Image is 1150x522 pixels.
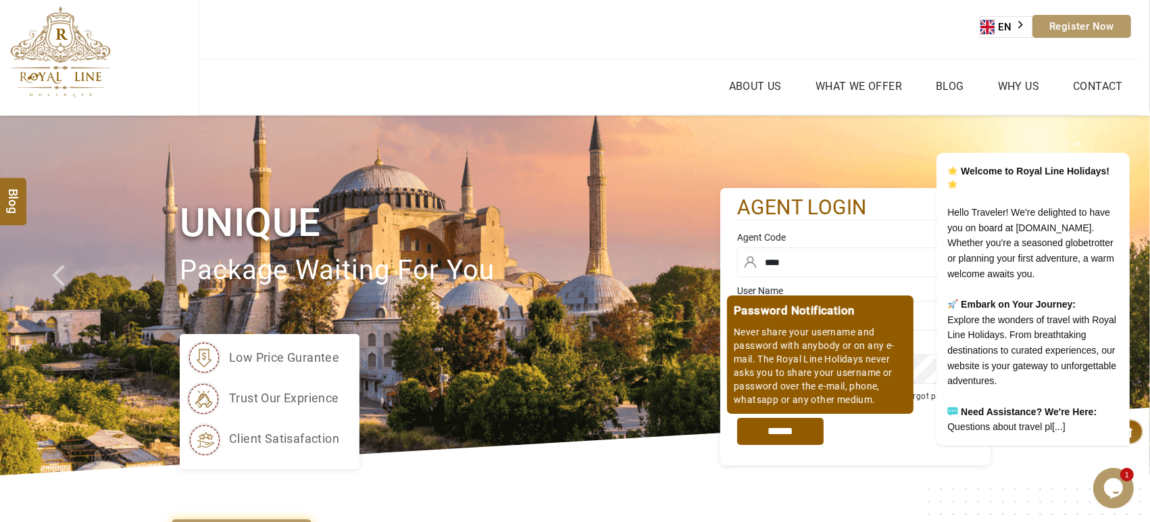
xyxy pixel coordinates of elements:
[186,422,339,456] li: client satisafaction
[180,197,720,248] h1: Unique
[186,341,339,375] li: low price gurantee
[737,337,974,351] label: Password
[1032,15,1131,38] a: Register Now
[893,16,1136,461] iframe: chat widget
[737,231,974,244] label: Agent Code
[10,6,111,97] img: The Royal Line Holidays
[737,195,974,221] h2: agent login
[737,284,974,298] label: User Name
[186,381,339,415] li: trust our exprience
[726,76,785,96] a: About Us
[751,393,804,402] label: Remember me
[5,189,22,200] span: Blog
[812,76,905,96] a: What we Offer
[180,248,720,293] p: package waiting for you
[1093,468,1136,508] iframe: chat widget
[34,116,92,475] a: Check next prev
